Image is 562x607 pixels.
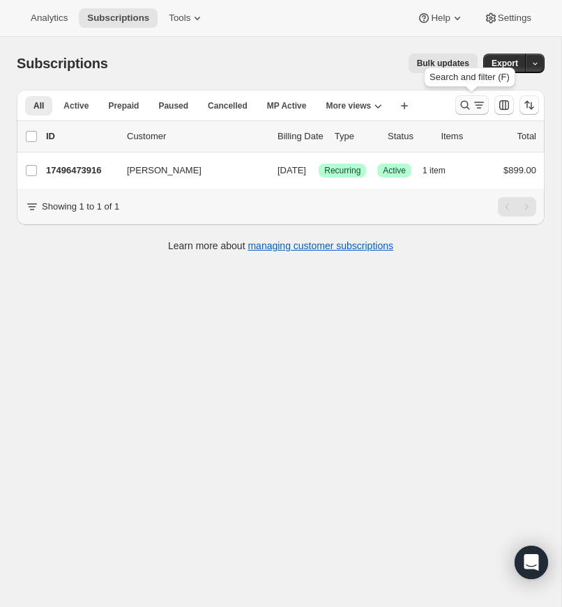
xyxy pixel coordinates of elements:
button: Settings [476,8,540,28]
p: Status [388,129,430,143]
button: Bulk updates [409,54,478,73]
span: 1 item [423,165,446,176]
span: Cancelled [208,100,248,111]
span: Recurring [324,165,360,176]
button: Export [483,54,526,73]
button: [PERSON_NAME] [119,159,258,182]
div: Open Intercom Messenger [515,546,548,579]
p: Customer [127,129,266,143]
span: All [33,100,44,111]
span: Active [63,100,89,111]
span: Subscriptions [17,56,108,71]
span: Prepaid [108,100,139,111]
p: ID [46,129,116,143]
button: Help [409,8,472,28]
a: managing customer subscriptions [248,240,393,251]
span: [DATE] [278,165,306,175]
span: Subscriptions [87,13,149,24]
button: Analytics [22,8,76,28]
div: IDCustomerBilling DateTypeStatusItemsTotal [46,129,536,143]
p: Learn more about [168,239,393,253]
span: Analytics [31,13,68,24]
span: Active [383,165,406,176]
div: Items [441,129,483,143]
p: Showing 1 to 1 of 1 [42,200,119,214]
p: Billing Date [278,129,324,143]
p: 17496473916 [46,164,116,178]
span: Paused [158,100,188,111]
button: Sort the results [519,95,539,115]
button: Customize table column order and visibility [494,95,514,115]
span: Tools [169,13,190,24]
div: Type [335,129,377,143]
button: Subscriptions [79,8,158,28]
span: $899.00 [503,165,536,175]
button: Create new view [393,96,416,116]
span: Bulk updates [417,58,469,69]
button: 1 item [423,161,461,180]
span: More views [326,100,371,111]
div: 17496473916[PERSON_NAME][DATE]SuccessRecurringSuccessActive1 item$899.00 [46,161,536,180]
p: Total [517,129,536,143]
span: [PERSON_NAME] [127,164,202,178]
span: Export [492,58,518,69]
button: Search and filter results [455,95,489,115]
span: MP Active [267,100,307,111]
nav: Pagination [498,197,536,216]
button: More views [317,96,390,116]
span: Help [431,13,450,24]
span: Settings [498,13,531,24]
button: Tools [160,8,213,28]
